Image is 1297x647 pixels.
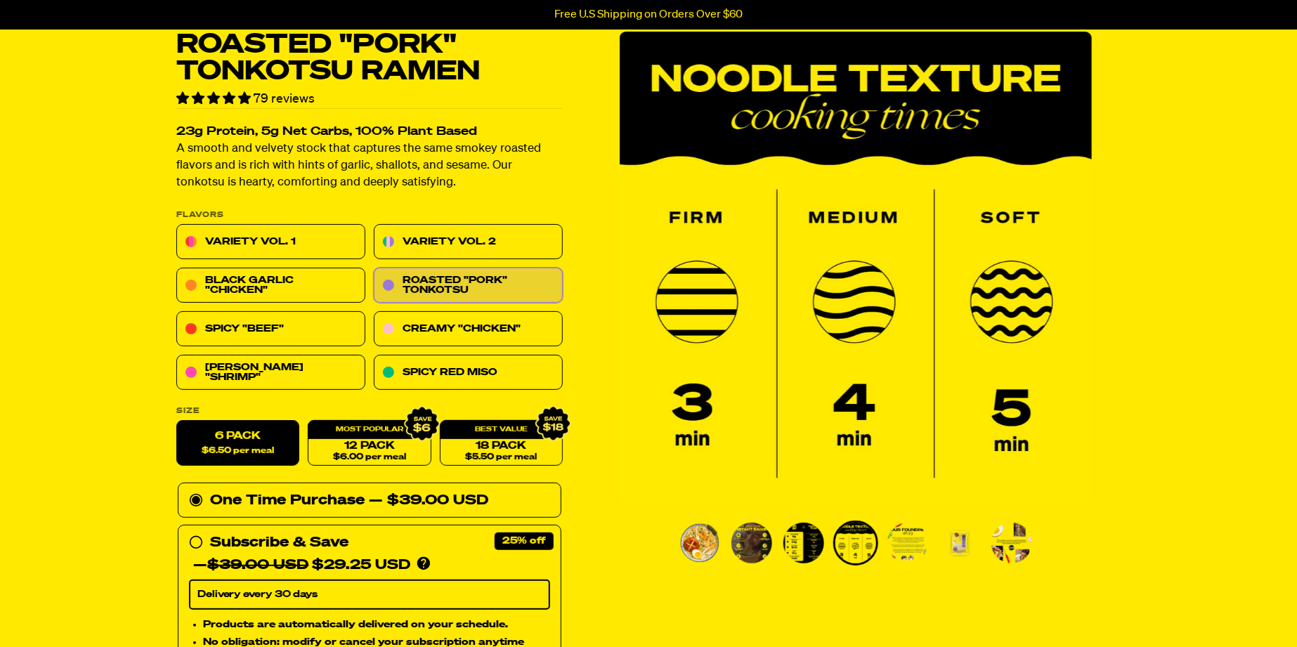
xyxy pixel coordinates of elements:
[937,521,982,566] li: Go to slide 6
[677,521,722,566] li: Go to slide 1
[465,453,537,462] span: $5.50 per meal
[620,32,1092,504] li: 4 of 7
[176,421,299,466] label: 6 pack
[989,521,1034,566] li: Go to slide 7
[207,558,308,573] del: $39.00 USD
[374,268,563,303] a: Roasted "Pork" Tonkotsu
[679,523,720,563] img: Roasted "Pork" Tonkotsu Ramen
[833,521,878,566] li: Go to slide 4
[176,268,365,303] a: Black Garlic "Chicken"
[202,447,274,456] span: $6.50 per meal
[885,521,930,566] li: Go to slide 5
[189,490,550,512] div: One Time Purchase
[620,32,1092,504] img: Roasted "Pork" Tonkotsu Ramen
[176,211,563,219] p: Flavors
[729,521,774,566] li: Go to slide 2
[308,421,431,466] a: 12 Pack$6.00 per meal
[189,580,550,610] select: Subscribe & Save —$39.00 USD$29.25 USD Products are automatically delivered on your schedule. No ...
[374,355,563,391] a: Spicy Red Miso
[210,532,348,554] div: Subscribe & Save
[374,225,563,260] a: Variety Vol. 2
[193,554,410,577] div: — $29.25 USD
[176,312,365,347] a: Spicy "Beef"
[374,312,563,347] a: Creamy "Chicken"
[783,523,824,563] img: Roasted "Pork" Tonkotsu Ramen
[887,523,928,563] img: Roasted "Pork" Tonkotsu Ramen
[731,523,772,563] img: Roasted "Pork" Tonkotsu Ramen
[176,32,563,85] h1: Roasted "Pork" Tonkotsu Ramen
[176,407,563,415] label: Size
[176,225,365,260] a: Variety Vol. 1
[176,126,563,138] h2: 23g Protein, 5g Net Carbs, 100% Plant Based
[176,141,563,192] p: A smooth and velvety stock that captures the same smokey roasted flavors and is rich with hints o...
[620,521,1092,566] div: PDP main carousel thumbnails
[835,523,876,563] img: Roasted "Pork" Tonkotsu Ramen
[203,617,550,632] li: Products are automatically delivered on your schedule.
[991,523,1032,563] img: Roasted "Pork" Tonkotsu Ramen
[176,355,365,391] a: [PERSON_NAME] "Shrimp"
[333,453,406,462] span: $6.00 per meal
[440,421,563,466] a: 18 Pack$5.50 per meal
[254,93,315,105] span: 79 reviews
[781,521,826,566] li: Go to slide 3
[176,93,254,105] span: 4.77 stars
[7,583,132,640] iframe: Marketing Popup
[369,490,488,512] div: — $39.00 USD
[939,523,980,563] img: Roasted "Pork" Tonkotsu Ramen
[620,32,1092,504] div: PDP main carousel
